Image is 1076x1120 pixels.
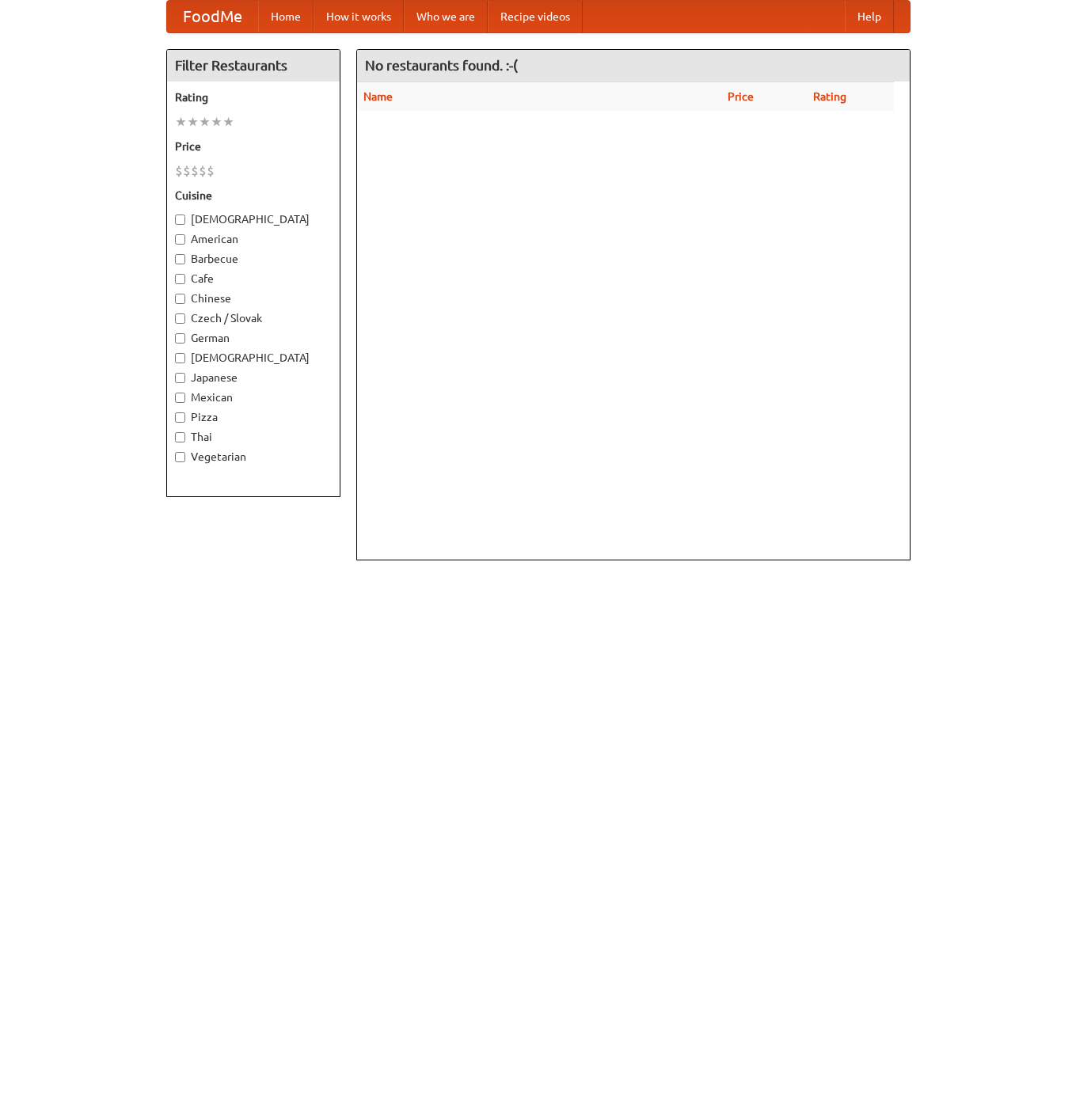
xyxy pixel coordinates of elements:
[365,58,518,73] ng-pluralize: No restaurants found. :-(
[175,333,185,344] input: German
[175,330,332,346] label: German
[175,251,332,267] label: Barbecue
[175,234,185,245] input: American
[175,409,332,425] label: Pizza
[175,432,185,442] input: Thai
[167,50,340,82] h4: Filter Restaurants
[183,162,191,180] li: $
[207,162,215,180] li: $
[175,393,185,403] input: Mexican
[314,1,404,32] a: How it works
[175,113,187,131] li: ★
[175,162,183,180] li: $
[488,1,583,32] a: Recipe videos
[175,290,332,306] label: Chinese
[728,90,754,103] a: Price
[175,139,332,154] h5: Price
[175,211,332,227] label: [DEMOGRAPHIC_DATA]
[175,412,185,423] input: Pizza
[175,313,185,324] input: Czech / Slovak
[175,215,185,225] input: [DEMOGRAPHIC_DATA]
[175,389,332,405] label: Mexican
[175,231,332,247] label: American
[222,113,234,131] li: ★
[191,162,199,180] li: $
[175,452,185,462] input: Vegetarian
[258,1,314,32] a: Home
[167,1,258,32] a: FoodMe
[175,429,332,445] label: Thai
[175,353,185,363] input: [DEMOGRAPHIC_DATA]
[404,1,488,32] a: Who we are
[175,274,185,284] input: Cafe
[175,254,185,264] input: Barbecue
[175,350,332,366] label: [DEMOGRAPHIC_DATA]
[845,1,894,32] a: Help
[813,90,846,103] a: Rating
[211,113,222,131] li: ★
[175,370,332,385] label: Japanese
[199,113,211,131] li: ★
[175,310,332,326] label: Czech / Slovak
[363,90,393,103] a: Name
[175,373,185,383] input: Japanese
[175,449,332,465] label: Vegetarian
[187,113,199,131] li: ★
[175,271,332,287] label: Cafe
[175,294,185,304] input: Chinese
[175,188,332,203] h5: Cuisine
[199,162,207,180] li: $
[175,89,332,105] h5: Rating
